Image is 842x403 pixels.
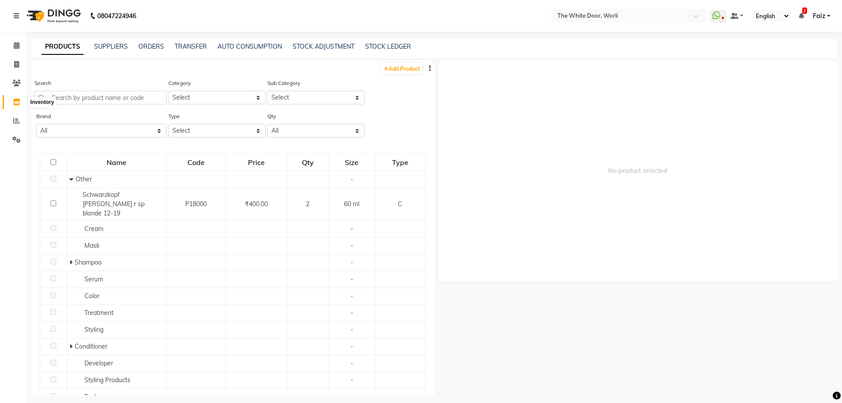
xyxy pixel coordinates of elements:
[344,200,359,208] span: 60 ml
[168,112,180,120] label: Type
[69,258,75,266] span: Expand Row
[28,97,56,107] div: Inventory
[68,154,166,170] div: Name
[34,79,51,87] label: Search
[351,342,353,350] span: -
[76,175,92,183] span: Other
[267,112,276,120] label: Qty
[94,42,128,50] a: SUPPLIERS
[799,12,804,20] a: 2
[84,309,114,317] span: Treatment
[351,359,353,367] span: -
[245,200,268,208] span: ₹400.00
[351,326,353,334] span: -
[813,12,825,21] span: Faiz
[351,376,353,384] span: -
[217,42,282,50] a: AUTO CONSUMPTION
[351,393,353,401] span: -
[175,42,207,50] a: TRANSFER
[351,242,353,249] span: -
[376,154,425,170] div: Type
[288,154,328,170] div: Qty
[293,42,354,50] a: STOCK ADJUSTMENT
[84,242,99,249] span: Mask
[398,200,402,208] span: C
[306,200,309,208] span: 2
[23,4,83,28] img: logo
[351,292,353,300] span: -
[365,42,411,50] a: STOCK LEDGER
[351,275,353,283] span: -
[138,42,164,50] a: ORDERS
[351,309,353,317] span: -
[83,191,145,217] span: Schwarzkopf [PERSON_NAME] r sp blonde 12-19
[84,376,130,384] span: Styling Products
[75,342,107,350] span: Conditioner
[69,342,75,350] span: Expand Row
[84,292,99,300] span: Color
[84,326,103,334] span: Styling
[84,225,103,233] span: Cream
[438,60,838,281] span: No product selected
[34,91,167,104] input: Search by product name or code
[84,359,113,367] span: Developer
[97,4,136,28] b: 08047224946
[329,154,374,170] div: Size
[84,393,99,401] span: Tools
[84,275,103,283] span: Serum
[185,200,207,208] span: P18000
[42,39,84,55] a: PRODUCTS
[351,258,353,266] span: -
[69,175,76,183] span: Collapse Row
[351,175,353,183] span: -
[802,8,807,14] span: 2
[351,225,353,233] span: -
[381,63,422,74] a: Add Product
[75,258,102,266] span: Shampoo
[267,79,300,87] label: Sub Category
[226,154,287,170] div: Price
[168,79,190,87] label: Category
[36,112,51,120] label: Brand
[167,154,225,170] div: Code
